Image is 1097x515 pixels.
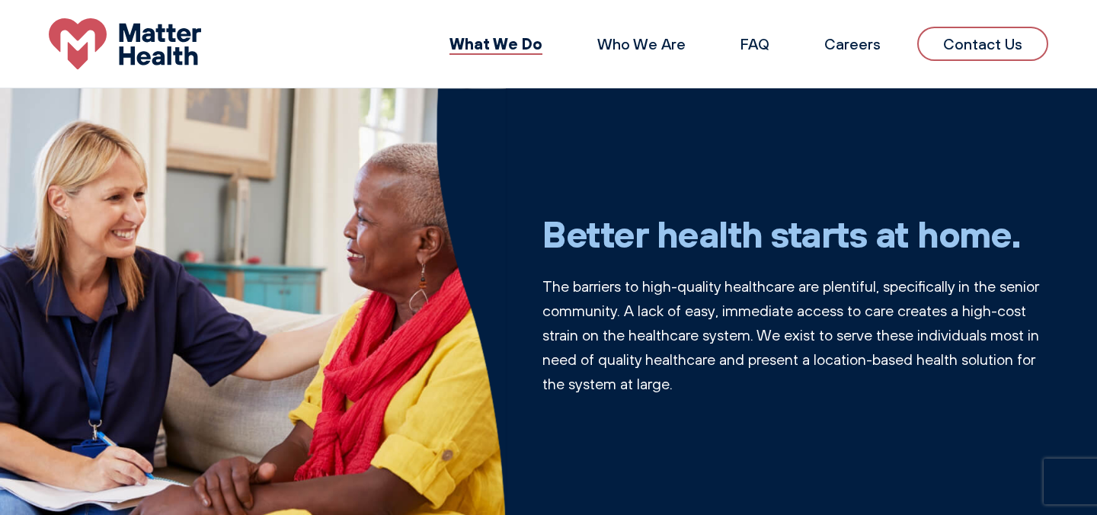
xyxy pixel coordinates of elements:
p: The barriers to high-quality healthcare are plentiful, specifically in the senior community. A la... [542,274,1048,396]
a: Who We Are [597,34,686,53]
h1: Better health starts at home. [542,212,1048,256]
a: Careers [824,34,881,53]
a: FAQ [740,34,769,53]
a: What We Do [449,34,542,53]
a: Contact Us [917,27,1048,61]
